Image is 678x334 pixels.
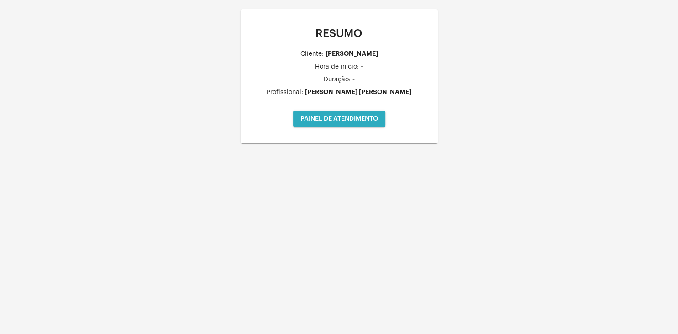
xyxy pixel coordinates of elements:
div: Duração: [324,76,351,83]
button: PAINEL DE ATENDIMENTO [293,111,385,127]
div: - [361,63,363,70]
span: PAINEL DE ATENDIMENTO [300,116,378,122]
div: [PERSON_NAME] [PERSON_NAME] [305,89,411,95]
div: Hora de inicio: [315,64,359,70]
div: [PERSON_NAME] [326,50,378,57]
div: Profissional: [267,89,303,96]
div: Cliente: [300,51,324,58]
p: RESUMO [248,27,431,39]
div: - [352,76,355,83]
